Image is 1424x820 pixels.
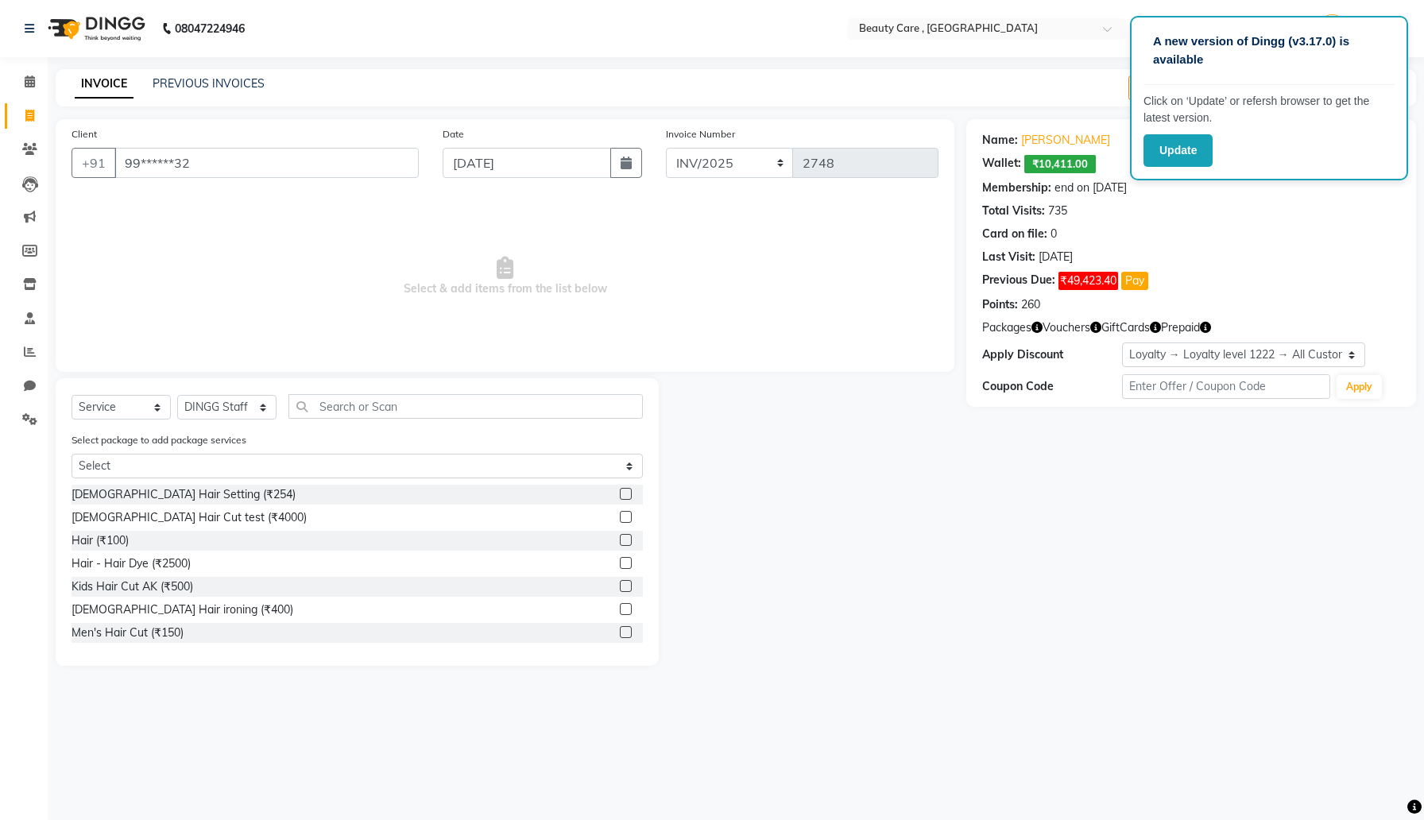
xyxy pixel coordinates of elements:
[75,70,133,99] a: INVOICE
[443,127,464,141] label: Date
[1101,319,1150,336] span: GiftCards
[72,555,191,572] div: Hair - Hair Dye (₹2500)
[982,319,1031,336] span: Packages
[1318,14,1346,42] img: Ganesh
[1143,93,1395,126] p: Click on ‘Update’ or refersh browser to get the latest version.
[72,197,938,356] span: Select & add items from the list below
[72,578,193,595] div: Kids Hair Cut AK (₹500)
[982,155,1021,173] div: Wallet:
[982,296,1018,313] div: Points:
[982,180,1051,196] div: Membership:
[1021,132,1110,149] a: [PERSON_NAME]
[1161,319,1200,336] span: Prepaid
[982,226,1047,242] div: Card on file:
[72,433,246,447] label: Select package to add package services
[72,127,97,141] label: Client
[1128,75,1220,100] button: Create New
[1122,374,1331,399] input: Enter Offer / Coupon Code
[72,486,296,503] div: [DEMOGRAPHIC_DATA] Hair Setting (₹254)
[1021,296,1040,313] div: 260
[1048,203,1067,219] div: 735
[1121,272,1148,290] button: Pay
[72,625,184,641] div: Men's Hair Cut (₹150)
[982,203,1045,219] div: Total Visits:
[153,76,265,91] a: PREVIOUS INVOICES
[72,532,129,549] div: Hair (₹100)
[982,378,1121,395] div: Coupon Code
[1024,155,1096,173] span: ₹10,411.00
[1039,249,1073,265] div: [DATE]
[288,394,643,419] input: Search or Scan
[114,148,419,178] input: Search by Name/Mobile/Email/Code
[72,601,293,618] div: [DEMOGRAPHIC_DATA] Hair ironing (₹400)
[1043,319,1090,336] span: Vouchers
[41,6,149,51] img: logo
[1153,33,1385,68] p: A new version of Dingg (v3.17.0) is available
[1143,134,1213,167] button: Update
[1054,180,1127,196] div: end on [DATE]
[72,509,307,526] div: [DEMOGRAPHIC_DATA] Hair Cut test (₹4000)
[982,346,1121,363] div: Apply Discount
[175,6,245,51] b: 08047224946
[1337,375,1382,399] button: Apply
[666,127,735,141] label: Invoice Number
[982,249,1035,265] div: Last Visit:
[982,132,1018,149] div: Name:
[982,272,1055,290] div: Previous Due:
[72,148,116,178] button: +91
[1051,226,1057,242] div: 0
[1058,272,1118,290] span: ₹49,423.40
